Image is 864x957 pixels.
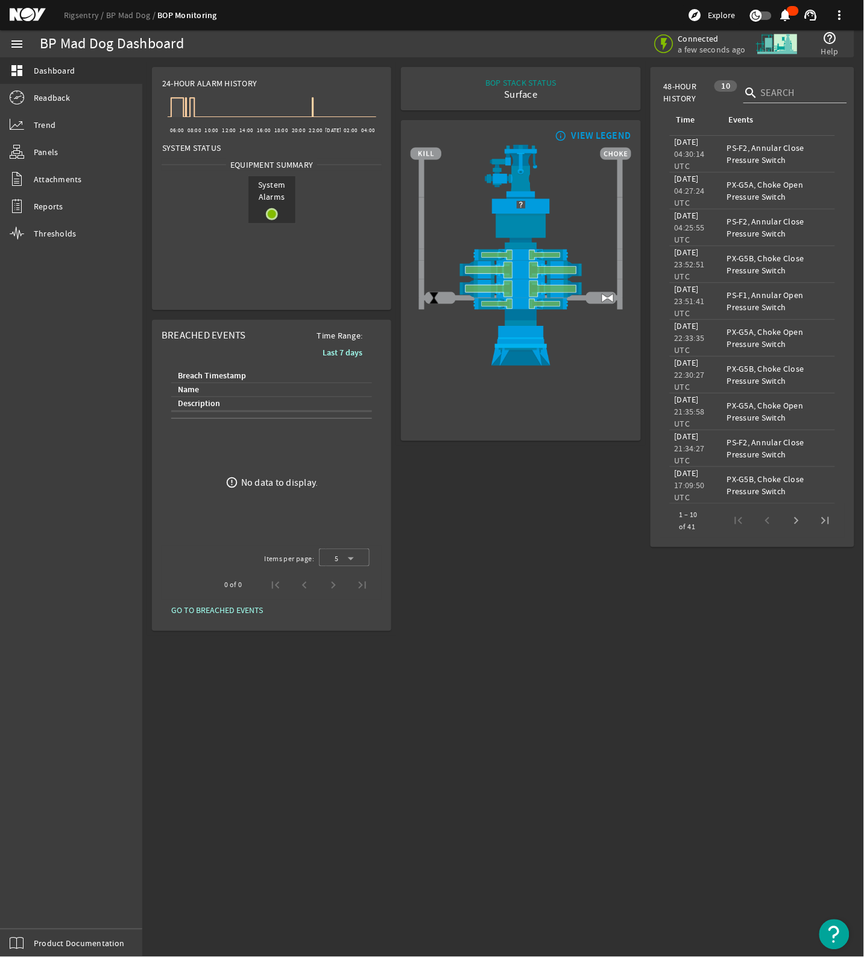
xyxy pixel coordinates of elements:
[241,477,318,489] div: No data to display.
[680,509,705,533] div: 1 – 10 of 41
[821,45,839,57] span: Help
[325,127,342,134] text: [DATE]
[708,9,736,21] span: Explore
[675,296,705,319] legacy-datetime-component: 23:51:41 UTC
[34,92,70,104] span: Readback
[714,80,738,92] div: 10
[760,86,837,100] input: Search
[675,332,705,355] legacy-datetime-component: 22:33:35 UTC
[106,10,157,21] a: BP Mad Dog
[683,5,740,25] button: Explore
[727,326,830,350] div: PX-G5A, Choke Open Pressure Switch
[727,252,830,276] div: PX-G5B, Choke Close Pressure Switch
[675,284,699,294] legacy-datetime-component: [DATE]
[678,33,746,44] span: Connected
[64,10,106,21] a: Rigsentry
[34,119,55,131] span: Trend
[10,63,24,78] mat-icon: dashboard
[411,197,631,212] img: Unknown.png
[157,10,217,21] a: BOP Monitoring
[727,436,830,460] div: PS-F2, Annular Close Pressure Switch
[727,142,830,166] div: PS-F2, Annular Close Pressure Switch
[675,222,705,245] legacy-datetime-component: 04:25:55 UTC
[205,127,219,134] text: 10:00
[239,127,253,134] text: 14:00
[178,369,246,383] div: Breach Timestamp
[676,113,695,127] div: Time
[675,480,705,503] legacy-datetime-component: 17:09:50 UTC
[782,506,811,535] button: Next page
[727,113,825,127] div: Events
[188,127,201,134] text: 08:00
[224,579,242,591] div: 0 of 0
[675,468,699,478] legacy-datetime-component: [DATE]
[754,21,799,66] img: Skid.svg
[675,431,699,442] legacy-datetime-component: [DATE]
[10,37,24,51] mat-icon: menu
[176,397,362,410] div: Description
[411,279,631,298] img: ShearRamOpen.png
[34,227,77,240] span: Thresholds
[361,127,375,134] text: 04:00
[727,215,830,240] div: PS-F2, Annular Close Pressure Switch
[411,310,631,366] img: WellheadConnector.png
[811,506,840,535] button: Last page
[34,173,82,185] span: Attachments
[675,259,705,282] legacy-datetime-component: 23:52:51 UTC
[804,8,818,22] mat-icon: support_agent
[664,80,708,104] span: 48-Hour History
[823,31,837,45] mat-icon: help_outline
[727,473,830,497] div: PX-G5B, Choke Close Pressure Switch
[553,131,567,141] mat-icon: info_outline
[675,136,699,147] legacy-datetime-component: [DATE]
[171,605,263,617] span: GO TO BREACHED EVENTS
[415,223,429,241] img: TransparentStackSlice.png
[678,44,746,55] span: a few seconds ago
[411,249,631,261] img: PipeRamOpen.png
[727,363,830,387] div: PX-G5B, Choke Close Pressure Switch
[675,113,713,127] div: Time
[675,406,705,429] legacy-datetime-component: 21:35:58 UTC
[248,176,295,205] span: System Alarms
[178,383,199,396] div: Name
[613,223,626,241] img: TransparentStackSlice.png
[411,197,631,249] img: UpperAnnular_NoValves.png
[226,159,317,171] span: Equipment Summary
[778,8,793,22] mat-icon: notifications
[675,185,705,208] legacy-datetime-component: 04:27:24 UTC
[162,329,246,342] span: Breached Events
[411,298,631,310] img: PipeRamOpen.png
[162,600,273,622] button: GO TO BREACHED EVENTS
[313,342,372,363] button: Last 7 days
[729,113,754,127] div: Events
[34,938,124,950] span: Product Documentation
[34,146,58,158] span: Panels
[825,1,854,30] button: more_vert
[292,127,306,134] text: 20:00
[427,291,441,305] img: ValveClose.png
[485,89,557,101] div: Surface
[601,291,614,305] img: ValveOpen.png
[675,320,699,331] legacy-datetime-component: [DATE]
[572,130,631,142] div: VIEW LEGEND
[309,127,323,134] text: 22:00
[411,261,631,279] img: ShearRamOpen.png
[225,476,238,489] mat-icon: error_outline
[675,148,705,171] legacy-datetime-component: 04:30:14 UTC
[162,77,257,89] span: 24-Hour Alarm History
[675,210,699,221] legacy-datetime-component: [DATE]
[688,8,702,22] mat-icon: explore
[264,553,314,565] div: Items per page:
[411,145,631,197] img: RiserAdapter.png
[675,247,699,258] legacy-datetime-component: [DATE]
[675,173,699,184] legacy-datetime-component: [DATE]
[178,397,220,410] div: Description
[176,383,362,396] div: Name
[34,200,63,212] span: Reports
[257,127,271,134] text: 16:00
[176,369,362,383] div: Breach Timestamp
[675,394,699,405] legacy-datetime-component: [DATE]
[344,127,358,134] text: 02:00
[819,920,850,950] button: Open Resource Center
[727,399,830,424] div: PX-G5A, Choke Open Pressure Switch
